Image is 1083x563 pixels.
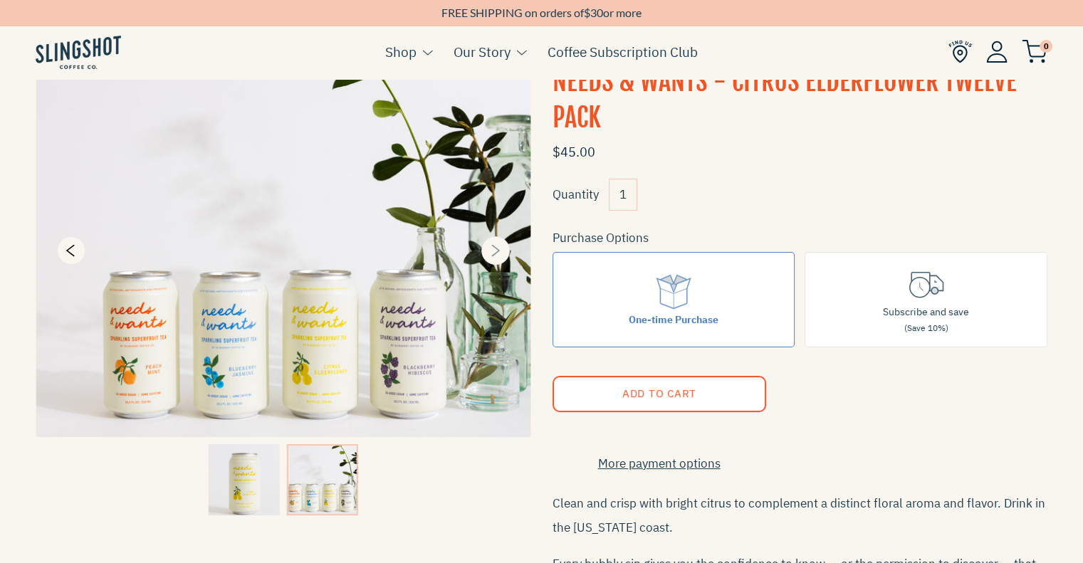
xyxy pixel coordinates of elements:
[385,41,417,63] a: Shop
[1022,40,1047,63] img: cart
[1040,40,1052,53] span: 0
[36,64,531,437] img: Needs & Wants - Citrus Elderflower Twelve Pack
[553,144,595,160] span: $45.00
[986,41,1008,63] img: Account
[553,228,649,248] legend: Purchase Options
[904,322,948,333] span: (Save 10%)
[629,312,718,327] div: One-time Purchase
[553,64,1048,136] h1: Needs & Wants - Citrus Elderflower Twelve Pack
[553,454,766,473] a: More payment options
[481,236,510,265] button: Next
[584,6,590,19] span: $
[590,6,603,19] span: 30
[553,186,599,202] label: Quantity
[454,41,511,63] a: Our Story
[553,376,766,412] button: Add to Cart
[883,305,969,318] span: Subscribe and save
[1022,43,1047,60] a: 0
[553,495,1045,535] span: Clean and crisp with bright citrus to complement a distinct floral aroma and flavor. Drink in the...
[548,41,698,63] a: Coffee Subscription Club
[948,40,972,63] img: Find Us
[57,236,85,265] button: Previous
[622,386,696,400] span: Add to Cart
